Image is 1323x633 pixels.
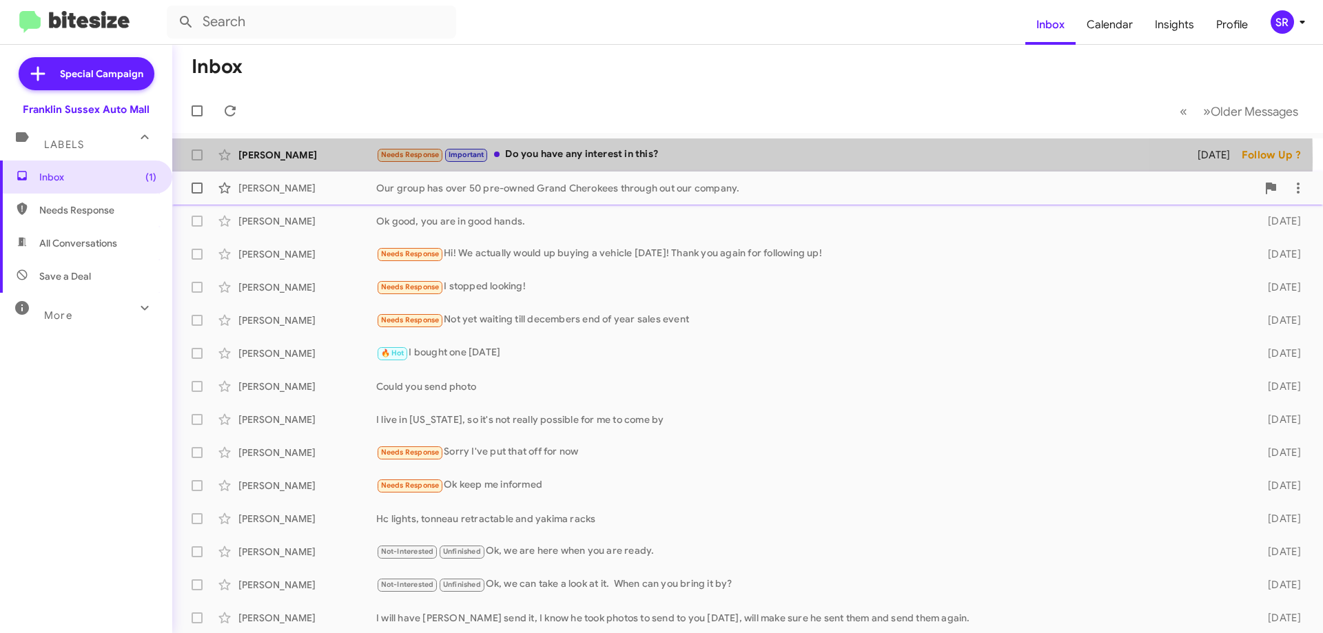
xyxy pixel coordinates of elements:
[1180,103,1187,120] span: «
[376,477,1246,493] div: Ok keep me informed
[1246,578,1312,592] div: [DATE]
[376,147,1180,163] div: Do you have any interest in this?
[376,577,1246,592] div: Ok, we can take a look at it. When can you bring it by?
[443,580,481,589] span: Unfinished
[60,67,143,81] span: Special Campaign
[238,545,376,559] div: [PERSON_NAME]
[376,512,1246,526] div: Hc lights, tonneau retractable and yakima racks
[1246,413,1312,426] div: [DATE]
[1076,5,1144,45] a: Calendar
[238,280,376,294] div: [PERSON_NAME]
[1246,280,1312,294] div: [DATE]
[381,315,440,324] span: Needs Response
[238,148,376,162] div: [PERSON_NAME]
[1172,97,1306,125] nav: Page navigation example
[376,214,1246,228] div: Ok good, you are in good hands.
[44,309,72,322] span: More
[238,512,376,526] div: [PERSON_NAME]
[449,150,484,159] span: Important
[443,547,481,556] span: Unfinished
[381,249,440,258] span: Needs Response
[39,269,91,283] span: Save a Deal
[1246,479,1312,492] div: [DATE]
[1246,214,1312,228] div: [DATE]
[1171,97,1196,125] button: Previous
[1246,512,1312,526] div: [DATE]
[376,413,1246,426] div: I live in [US_STATE], so it's not really possible for me to come by
[376,279,1246,295] div: I stopped looking!
[1203,103,1211,120] span: »
[39,236,117,250] span: All Conversations
[376,181,1257,195] div: Our group has over 50 pre-owned Grand Cherokees through out our company.
[39,170,156,184] span: Inbox
[381,349,404,357] span: 🔥 Hot
[381,150,440,159] span: Needs Response
[1259,10,1308,34] button: SR
[1246,446,1312,459] div: [DATE]
[381,547,434,556] span: Not-Interested
[238,578,376,592] div: [PERSON_NAME]
[376,312,1246,328] div: Not yet waiting till decembers end of year sales event
[39,203,156,217] span: Needs Response
[238,181,376,195] div: [PERSON_NAME]
[238,479,376,492] div: [PERSON_NAME]
[238,313,376,327] div: [PERSON_NAME]
[381,580,434,589] span: Not-Interested
[238,380,376,393] div: [PERSON_NAME]
[238,611,376,625] div: [PERSON_NAME]
[1246,313,1312,327] div: [DATE]
[238,413,376,426] div: [PERSON_NAME]
[376,345,1246,361] div: I bought one [DATE]
[1144,5,1205,45] a: Insights
[238,214,376,228] div: [PERSON_NAME]
[167,6,456,39] input: Search
[145,170,156,184] span: (1)
[23,103,150,116] div: Franklin Sussex Auto Mall
[1205,5,1259,45] a: Profile
[1246,346,1312,360] div: [DATE]
[1195,97,1306,125] button: Next
[1025,5,1076,45] a: Inbox
[1246,545,1312,559] div: [DATE]
[19,57,154,90] a: Special Campaign
[376,543,1246,559] div: Ok, we are here when you are ready.
[238,247,376,261] div: [PERSON_NAME]
[381,448,440,457] span: Needs Response
[238,446,376,459] div: [PERSON_NAME]
[192,56,243,78] h1: Inbox
[381,282,440,291] span: Needs Response
[1246,380,1312,393] div: [DATE]
[1211,104,1298,119] span: Older Messages
[238,346,376,360] div: [PERSON_NAME]
[376,611,1246,625] div: I will have [PERSON_NAME] send it, I know he took photos to send to you [DATE], will make sure he...
[1180,148,1242,162] div: [DATE]
[1246,247,1312,261] div: [DATE]
[1242,148,1312,162] div: Follow Up ?
[376,380,1246,393] div: Could you send photo
[44,138,84,151] span: Labels
[381,481,440,490] span: Needs Response
[376,444,1246,460] div: Sorry I've put that off for now
[376,246,1246,262] div: Hi! We actually would up buying a vehicle [DATE]! Thank you again for following up!
[1271,10,1294,34] div: SR
[1246,611,1312,625] div: [DATE]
